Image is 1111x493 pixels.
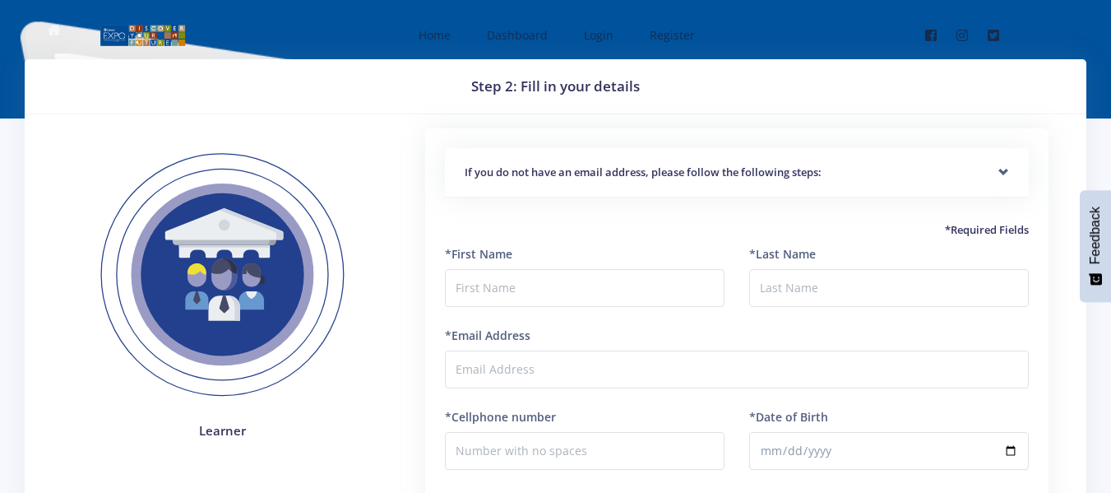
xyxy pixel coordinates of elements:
[445,269,724,307] input: First Name
[445,245,512,263] label: *First Name
[445,222,1029,239] h5: *Required Fields
[76,128,369,422] img: Learner
[749,269,1029,307] input: Last Name
[470,13,561,57] a: Dashboard
[445,351,1029,388] input: Email Address
[445,432,724,470] input: Number with no spaces
[749,245,816,263] label: *Last Name
[100,23,186,48] img: logo01.png
[419,27,451,43] span: Home
[749,408,828,426] label: *Date of Birth
[584,27,613,43] span: Login
[487,27,548,43] span: Dashboard
[76,421,369,440] h4: Learner
[402,13,464,57] a: Home
[465,165,1009,181] h5: If you do not have an email address, please follow the following steps:
[445,408,556,426] label: *Cellphone number
[633,13,708,57] a: Register
[445,327,530,344] label: *Email Address
[1088,207,1103,264] span: Feedback
[44,76,1067,97] h3: Step 2: Fill in your details
[567,13,627,57] a: Login
[650,27,695,43] span: Register
[1080,190,1111,302] button: Feedback - Show survey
